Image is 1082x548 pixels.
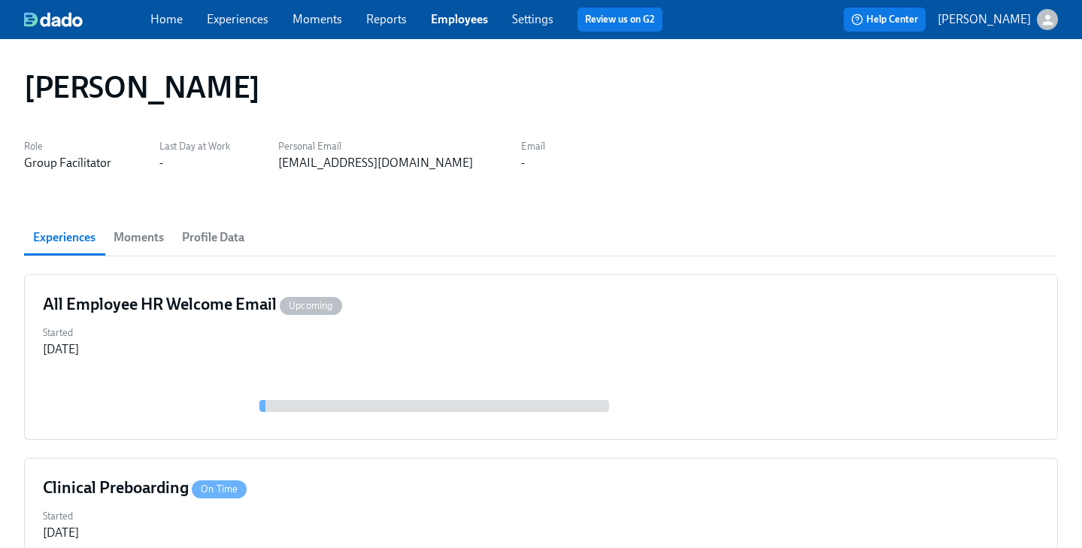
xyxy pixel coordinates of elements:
[114,227,164,248] span: Moments
[43,325,79,341] label: Started
[938,9,1058,30] button: [PERSON_NAME]
[43,293,342,316] h4: All Employee HR Welcome Email
[851,12,918,27] span: Help Center
[24,12,83,27] img: dado
[521,155,525,171] div: -
[24,155,111,171] div: Group Facilitator
[43,477,247,499] h4: Clinical Preboarding
[280,300,342,311] span: Upcoming
[585,12,655,27] a: Review us on G2
[844,8,926,32] button: Help Center
[278,155,473,171] div: [EMAIL_ADDRESS][DOMAIN_NAME]
[207,12,268,26] a: Experiences
[512,12,553,26] a: Settings
[43,508,79,525] label: Started
[33,227,95,248] span: Experiences
[159,138,230,155] label: Last Day at Work
[192,483,247,495] span: On Time
[366,12,407,26] a: Reports
[521,138,545,155] label: Email
[24,138,111,155] label: Role
[431,12,488,26] a: Employees
[182,227,244,248] span: Profile Data
[43,525,79,541] div: [DATE]
[278,138,473,155] label: Personal Email
[938,11,1031,28] p: [PERSON_NAME]
[43,341,79,358] div: [DATE]
[292,12,342,26] a: Moments
[24,69,260,105] h1: [PERSON_NAME]
[577,8,662,32] button: Review us on G2
[24,12,150,27] a: dado
[159,155,163,171] div: -
[150,12,183,26] a: Home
